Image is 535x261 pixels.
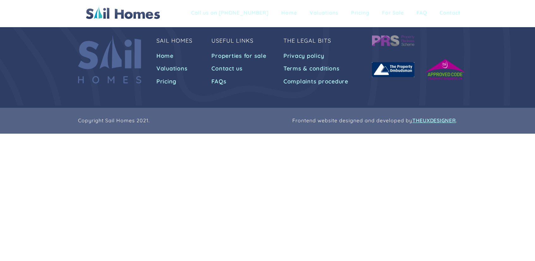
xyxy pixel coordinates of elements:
[412,6,432,20] a: FAQ
[283,76,350,87] a: Complaints procedure
[292,117,457,124] div: Frontend website designed and developed by .
[86,6,160,19] img: The PropertyBid Logo, your trusted digital estate agent
[412,117,456,124] a: THEUXDESIGNER
[78,117,150,124] div: Copyright Sail Homes 2021.
[156,76,178,87] a: Pricing
[156,63,190,74] a: Valuations
[346,6,374,20] a: Pricing
[186,6,273,20] a: Call us on [PHONE_NUMBER]
[156,38,192,44] div: Sail Homes
[377,6,409,20] a: For Sale
[86,6,160,19] a: home
[435,6,465,20] a: Contact
[211,63,245,74] a: Contact us
[283,50,326,62] a: Privacy policy
[211,50,268,62] a: Properties for sale
[283,38,331,44] div: The Legal bits
[211,38,253,44] div: Useful Links
[277,6,302,20] a: Home
[305,6,343,20] a: Valuations
[283,63,342,74] a: Terms & conditions
[156,50,175,62] a: Home
[211,76,228,87] a: FAQs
